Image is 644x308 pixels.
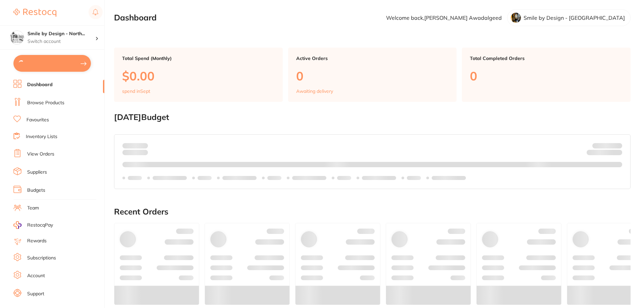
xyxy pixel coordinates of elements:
[28,38,95,45] p: Switch account
[296,56,449,61] p: Active Orders
[27,151,54,158] a: View Orders
[470,56,623,61] p: Total Completed Orders
[288,48,457,102] a: Active Orders0Awaiting delivery
[432,175,466,181] p: Labels extended
[609,142,622,148] strong: $NaN
[592,143,622,148] p: Budget:
[114,48,283,102] a: Total Spend (Monthly)$0.00spend inSept
[13,221,53,229] a: RestocqPay
[198,175,212,181] p: Labels
[27,187,45,194] a: Budgets
[27,291,44,297] a: Support
[122,148,148,157] p: month
[136,142,148,148] strong: $0.00
[122,143,148,148] p: Spent:
[27,205,39,211] a: Team
[267,175,281,181] p: Labels
[114,13,157,22] h2: Dashboard
[27,169,47,176] a: Suppliers
[27,100,64,106] a: Browse Products
[13,5,56,20] a: Restocq Logo
[13,221,21,229] img: RestocqPay
[27,81,53,88] a: Dashboard
[10,31,24,44] img: Smile by Design - North Sydney
[222,175,257,181] p: Labels extended
[27,255,56,261] a: Subscriptions
[122,88,150,94] p: spend in Sept
[362,175,396,181] p: Labels extended
[27,272,45,279] a: Account
[128,175,142,181] p: Labels
[296,88,333,94] p: Awaiting delivery
[470,69,623,83] p: 0
[114,113,631,122] h2: [DATE] Budget
[114,207,631,217] h2: Recent Orders
[27,222,53,229] span: RestocqPay
[122,56,275,61] p: Total Spend (Monthly)
[153,175,187,181] p: Labels extended
[610,151,622,157] strong: $0.00
[524,15,625,21] p: Smile by Design - [GEOGRAPHIC_DATA]
[13,9,56,17] img: Restocq Logo
[407,175,421,181] p: Labels
[296,69,449,83] p: 0
[26,133,57,140] a: Inventory Lists
[337,175,351,181] p: Labels
[292,175,326,181] p: Labels extended
[511,12,521,23] img: dHRxanhhaA
[122,69,275,83] p: $0.00
[386,15,502,21] p: Welcome back, [PERSON_NAME] Awadalgeed
[587,148,622,157] p: Remaining:
[26,117,49,123] a: Favourites
[27,238,47,244] a: Rewards
[28,30,95,37] h4: Smile by Design - North Sydney
[462,48,631,102] a: Total Completed Orders0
